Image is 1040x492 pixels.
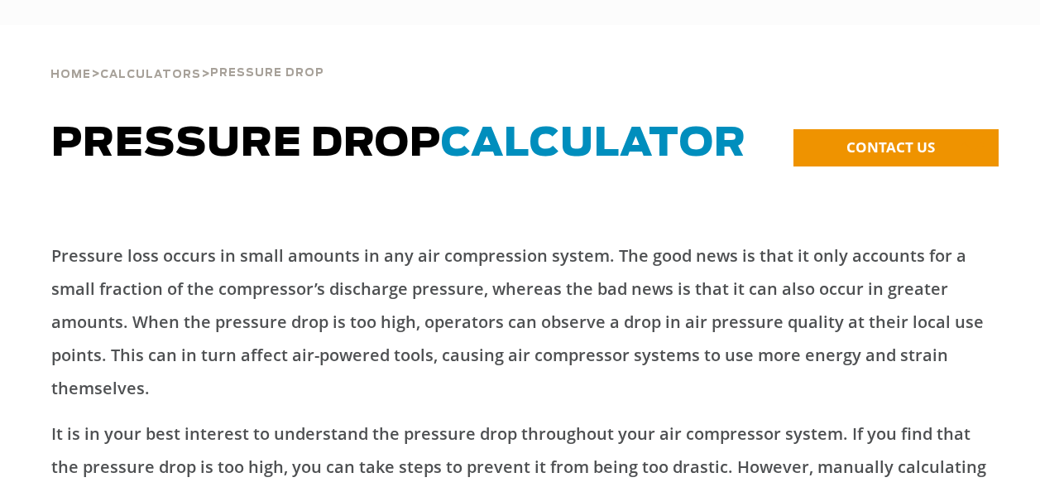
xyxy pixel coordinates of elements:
[50,70,91,80] span: Home
[793,129,999,166] a: CONTACT US
[441,124,746,164] span: CALCULATOR
[100,70,201,80] span: Calculators
[50,66,91,81] a: Home
[210,68,324,79] span: Pressure Drop
[51,124,746,164] span: Pressure Drop
[51,239,988,405] p: Pressure loss occurs in small amounts in any air compression system. The good news is that it onl...
[846,137,935,157] span: CONTACT US
[100,66,201,81] a: Calculators
[50,25,324,88] div: > >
